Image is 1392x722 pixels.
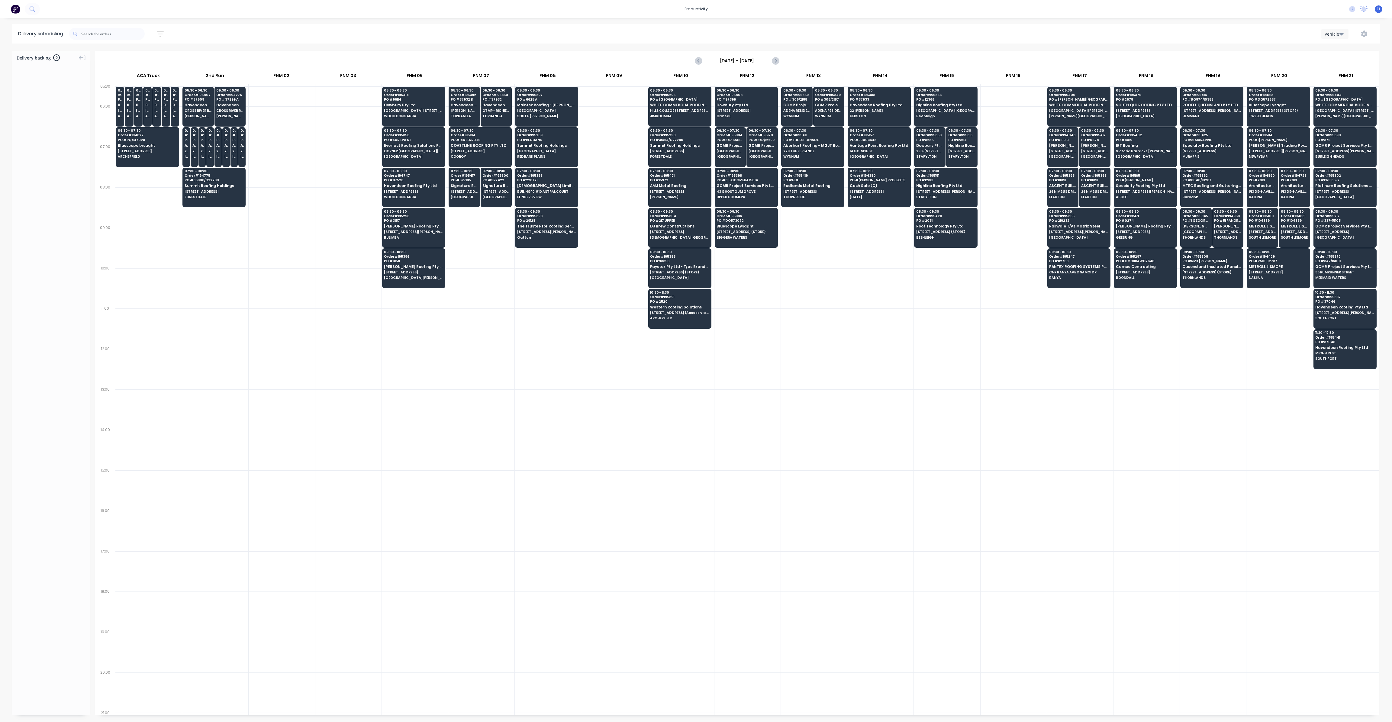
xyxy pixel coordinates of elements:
span: Order # 195411 [783,133,842,137]
div: FNM 17 [1047,70,1113,84]
span: Apollo Home Improvement (QLD) Pty Ltd [232,143,236,147]
span: 05:30 - 06:30 [1116,89,1174,92]
span: 06:30 - 07:30 [1315,129,1374,132]
span: # 193348 [185,133,188,137]
span: Bluescope Lysaght [118,143,177,147]
span: 06:30 [208,129,212,132]
span: PO # 31 MURARRIE [1182,138,1241,142]
div: FNM 10 [647,70,714,84]
span: Order # 195368 [916,133,943,137]
span: Highline Roofing Pty Ltd [948,143,975,147]
span: 14 GOLSPIE ST [850,149,908,153]
span: PO # 2678 [1116,98,1174,101]
span: PO # 21011 [192,138,196,142]
span: 06:30 [216,129,220,132]
span: GCMR Project Services Pty Ltd [1315,143,1374,147]
span: Havendeen Roofing Pty Ltd [216,103,243,107]
div: FNM 07 [448,70,514,84]
span: # 194732 [201,133,204,137]
span: 06:30 [240,129,244,132]
span: Maintek Roofing - [PERSON_NAME] [517,103,576,107]
span: Order # 195316 [948,133,975,137]
span: PO # DQ572734 [127,98,131,101]
span: [PERSON_NAME][GEOGRAPHIC_DATA] [185,114,212,118]
span: 05:30 - 06:30 [916,89,975,92]
span: HEMMANT [1182,114,1241,118]
span: Summit Roofing Holdings [517,143,576,147]
span: QTMP - RICHIE ROAD [482,109,510,112]
span: PO # 306/2188 [783,98,810,101]
span: 06:30 - 07:30 [850,129,908,132]
span: PO # [PERSON_NAME][GEOGRAPHIC_DATA] [1049,98,1108,101]
span: PO # 97395 [717,98,775,101]
span: [STREET_ADDRESS][PERSON_NAME] (STORE) [172,109,177,112]
span: SOUTH QLD ROOFING PTY LTD [1116,103,1174,107]
span: ADENA RESIDENCES [GEOGRAPHIC_DATA] [815,109,842,112]
span: Order # 195289 [517,133,576,137]
span: 29 CORYMBIA PL (STORE) [192,149,196,153]
span: # 195172 [163,93,168,97]
span: [STREET_ADDRESS][PERSON_NAME] [1249,149,1307,153]
span: ARCHERFIELD [118,114,122,118]
span: 05:30 - 06:30 [451,89,478,92]
span: [PERSON_NAME][GEOGRAPHIC_DATA] [216,114,243,118]
span: 05:30 - 06:30 [650,89,709,92]
span: 06:30 - 07:30 [1049,129,1076,132]
span: 05:30 [145,89,150,92]
span: PO # [GEOGRAPHIC_DATA] [1315,98,1374,101]
span: Order # 195184 [451,133,509,137]
span: # 195354 [216,133,220,137]
span: [GEOGRAPHIC_DATA] [517,109,576,112]
span: PO # DN358152 [172,98,177,101]
span: # 195063 [208,133,212,137]
span: PO # 0524 [1081,138,1108,142]
span: PO # DQ572624 [118,98,122,101]
span: Order # 194043 [1049,133,1076,137]
span: PO # 21079 [208,138,212,142]
span: ARCHERFIELD [172,114,177,118]
span: Beenleigh [916,114,975,118]
span: PO # 37932 B [451,98,478,101]
span: Apollo Home Improvement (QLD) Pty Ltd [185,143,188,147]
span: 29 CORYMBIA PL (STORE) [208,149,212,153]
div: FNM 20 [1246,70,1312,84]
span: PO # 37533 [850,98,908,101]
span: F1 [1377,6,1381,12]
span: Ormeau [717,114,775,118]
span: 06:30 - 07:30 [451,129,509,132]
span: ARCHERFIELD [127,114,131,118]
span: Bluescope Lysaght [127,103,131,107]
span: 06:30 [224,129,228,132]
span: Order # 195384 [717,133,744,137]
span: [PERSON_NAME] *QTMP* [451,109,478,112]
span: Order # 195157 [850,133,908,137]
span: 29 CORYMBIA PL (STORE) [240,149,244,153]
span: [GEOGRAPHIC_DATA] [STREET_ADDRESS] [1315,109,1374,112]
span: 298-[STREET_ADDRESS][PERSON_NAME] (VISY) [916,149,943,153]
span: Bluescope Lysaght [118,103,122,107]
span: [PERSON_NAME][GEOGRAPHIC_DATA] [1315,114,1374,118]
span: PO # 37932 [482,98,510,101]
span: GCMR Project Services Pty Ltd [749,143,776,147]
span: 05:30 [136,89,140,92]
span: GCMR Project Services Pty Ltd [783,103,810,107]
span: 06:30 [192,129,196,132]
span: [STREET_ADDRESS][PERSON_NAME] [1081,149,1108,153]
span: Apollo Home Improvement (QLD) Pty Ltd [216,143,220,147]
span: PO # 306/2187 [815,98,842,101]
span: PO # DQ572786 [163,98,168,101]
span: Dowbury Pty Ltd [717,103,775,107]
span: [STREET_ADDRESS] [1182,149,1241,153]
span: [STREET_ADDRESS][PERSON_NAME] (STORE) [118,109,122,112]
span: Order # 195358 [384,133,443,137]
span: PO # PQ447028 [118,138,177,142]
span: PO # 21061 [232,138,236,142]
div: FNM 19 [1180,70,1246,84]
span: 05:30 - 06:30 [815,89,842,92]
span: 06:30 - 07:30 [916,129,943,132]
span: Dowbury Pty Ltd [384,103,443,107]
span: PO # 347 SANCTUARY 15013 [717,138,744,142]
div: Vehicle [1325,31,1342,37]
span: Order # 195406 [1049,93,1108,97]
span: 05:30 - 06:30 [1249,89,1307,92]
